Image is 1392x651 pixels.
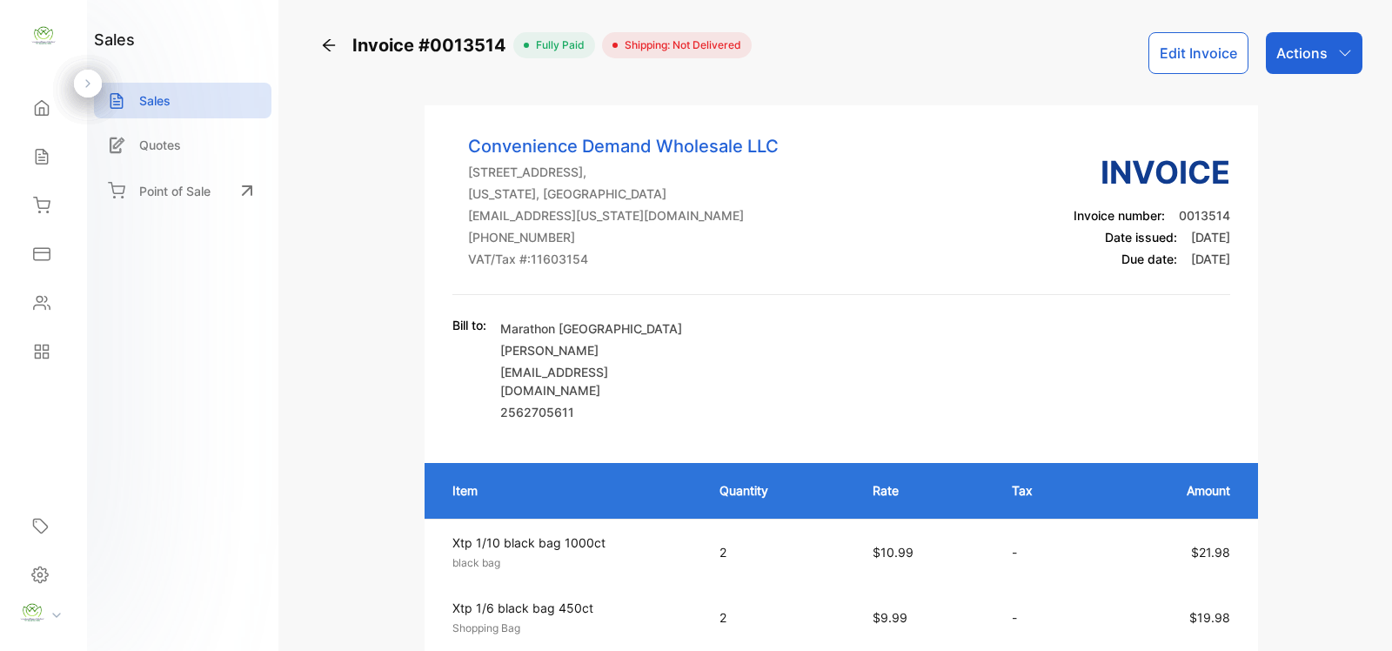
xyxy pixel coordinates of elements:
img: logo [30,23,57,49]
span: Date issued: [1105,230,1177,245]
p: Point of Sale [139,182,211,200]
span: Invoice #0013514 [352,32,513,58]
p: [STREET_ADDRESS], [468,163,779,181]
span: Invoice number: [1074,208,1165,223]
a: Sales [94,83,271,118]
p: [EMAIL_ADDRESS][US_STATE][DOMAIN_NAME] [468,206,779,225]
span: $21.98 [1191,545,1230,560]
p: Quantity [719,481,837,500]
p: Sales [139,91,171,110]
p: [EMAIL_ADDRESS][DOMAIN_NAME] [500,363,700,399]
p: Item [452,481,685,500]
p: Amount [1114,481,1230,500]
span: $19.98 [1189,610,1230,625]
span: Due date: [1121,252,1177,266]
span: [DATE] [1191,252,1230,266]
p: Rate [873,481,978,500]
a: Quotes [94,127,271,163]
span: $9.99 [873,610,907,625]
h3: Invoice [1074,149,1230,196]
p: Convenience Demand Wholesale LLC [468,133,779,159]
span: $10.99 [873,545,913,560]
button: Actions [1266,32,1362,74]
p: - [1012,543,1079,561]
iframe: LiveChat chat widget [1319,578,1392,651]
p: 2 [719,543,837,561]
p: [PHONE_NUMBER] [468,228,779,246]
a: Point of Sale [94,171,271,210]
p: Marathon [GEOGRAPHIC_DATA] [500,319,700,338]
span: fully paid [529,37,585,53]
p: Actions [1276,43,1328,64]
span: [DATE] [1191,230,1230,245]
p: black bag [452,555,688,571]
p: Shopping Bag [452,621,688,636]
p: Xtp 1/10 black bag 1000ct [452,534,688,552]
button: Edit Invoice [1148,32,1248,74]
p: [PERSON_NAME] [500,341,700,359]
p: 2562705611 [500,403,700,421]
p: VAT/Tax #: 11603154 [468,250,779,268]
h1: sales [94,28,135,51]
span: Shipping: Not Delivered [618,37,741,53]
p: 2 [719,608,837,627]
span: 0013514 [1179,208,1230,223]
p: Xtp 1/6 black bag 450ct [452,599,688,617]
p: Tax [1012,481,1079,500]
p: - [1012,608,1079,627]
p: [US_STATE], [GEOGRAPHIC_DATA] [468,185,779,203]
p: Bill to: [452,316,486,334]
img: profile [19,600,45,626]
p: Quotes [139,136,181,154]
